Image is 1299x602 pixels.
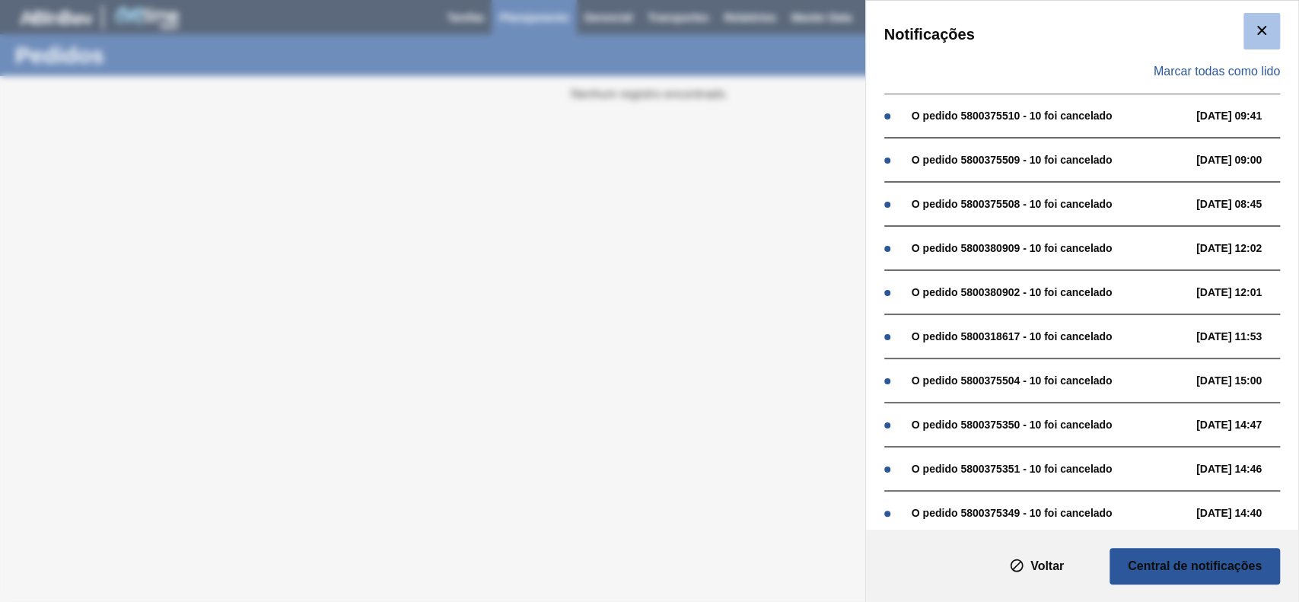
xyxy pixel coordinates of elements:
[912,286,1189,298] div: O pedido 5800380902 - 10 foi cancelado
[912,419,1189,431] div: O pedido 5800375350 - 10 foi cancelado
[1196,374,1295,387] span: [DATE] 15:00
[1196,507,1295,519] span: [DATE] 14:40
[1196,198,1295,210] span: [DATE] 08:45
[912,330,1189,342] div: O pedido 5800318617 - 10 foi cancelado
[1196,242,1295,254] span: [DATE] 12:02
[912,154,1189,166] div: O pedido 5800375509 - 10 foi cancelado
[912,198,1189,210] div: O pedido 5800375508 - 10 foi cancelado
[912,507,1189,519] div: O pedido 5800375349 - 10 foi cancelado
[1196,463,1295,475] span: [DATE] 14:46
[1196,286,1295,298] span: [DATE] 12:01
[912,374,1189,387] div: O pedido 5800375504 - 10 foi cancelado
[1196,154,1295,166] span: [DATE] 09:00
[912,463,1189,475] div: O pedido 5800375351 - 10 foi cancelado
[912,242,1189,254] div: O pedido 5800380909 - 10 foi cancelado
[912,110,1189,122] div: O pedido 5800375510 - 10 foi cancelado
[1196,419,1295,431] span: [DATE] 14:47
[1196,330,1295,342] span: [DATE] 11:53
[1196,110,1295,122] span: [DATE] 09:41
[1154,65,1280,78] span: Marcar todas como lido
